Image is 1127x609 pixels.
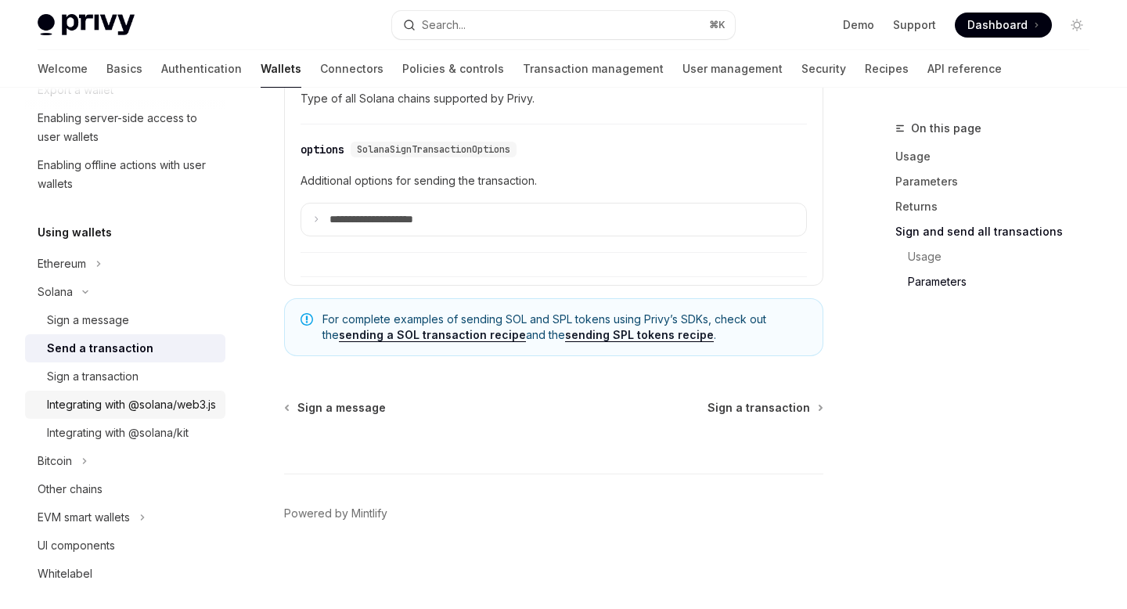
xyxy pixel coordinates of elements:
[967,17,1028,33] span: Dashboard
[25,362,225,391] a: Sign a transaction
[25,334,225,362] a: Send a transaction
[25,104,225,151] a: Enabling server-side access to user wallets
[422,16,466,34] div: Search...
[708,400,810,416] span: Sign a transaction
[38,283,73,301] div: Solana
[301,313,313,326] svg: Note
[25,560,225,588] a: Whitelabel
[161,50,242,88] a: Authentication
[301,89,807,108] span: Type of all Solana chains supported by Privy.
[25,419,225,447] a: Integrating with @solana/kit
[709,19,726,31] span: ⌘ K
[286,400,386,416] a: Sign a message
[357,143,510,156] span: SolanaSignTransactionOptions
[38,564,92,583] div: Whitelabel
[392,11,734,39] button: Search...⌘K
[261,50,301,88] a: Wallets
[47,395,216,414] div: Integrating with @solana/web3.js
[38,536,115,555] div: UI components
[908,269,1102,294] a: Parameters
[708,400,822,416] a: Sign a transaction
[523,50,664,88] a: Transaction management
[911,119,981,138] span: On this page
[38,254,86,273] div: Ethereum
[322,312,807,343] span: For complete examples of sending SOL and SPL tokens using Privy’s SDKs, check out the and the .
[1064,13,1089,38] button: Toggle dark mode
[38,50,88,88] a: Welcome
[865,50,909,88] a: Recipes
[893,17,936,33] a: Support
[895,169,1102,194] a: Parameters
[895,194,1102,219] a: Returns
[565,328,714,342] a: sending SPL tokens recipe
[301,171,807,190] span: Additional options for sending the transaction.
[908,244,1102,269] a: Usage
[47,423,189,442] div: Integrating with @solana/kit
[955,13,1052,38] a: Dashboard
[25,391,225,419] a: Integrating with @solana/web3.js
[284,506,387,521] a: Powered by Mintlify
[47,339,153,358] div: Send a transaction
[38,109,216,146] div: Enabling server-side access to user wallets
[895,144,1102,169] a: Usage
[38,452,72,470] div: Bitcoin
[38,508,130,527] div: EVM smart wallets
[843,17,874,33] a: Demo
[38,14,135,36] img: light logo
[927,50,1002,88] a: API reference
[38,156,216,193] div: Enabling offline actions with user wallets
[25,306,225,334] a: Sign a message
[320,50,383,88] a: Connectors
[301,142,344,157] div: options
[339,328,526,342] a: sending a SOL transaction recipe
[895,219,1102,244] a: Sign and send all transactions
[38,480,103,499] div: Other chains
[25,475,225,503] a: Other chains
[47,311,129,330] div: Sign a message
[38,223,112,242] h5: Using wallets
[25,532,225,560] a: UI components
[801,50,846,88] a: Security
[402,50,504,88] a: Policies & controls
[106,50,142,88] a: Basics
[25,151,225,198] a: Enabling offline actions with user wallets
[47,367,139,386] div: Sign a transaction
[682,50,783,88] a: User management
[297,400,386,416] span: Sign a message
